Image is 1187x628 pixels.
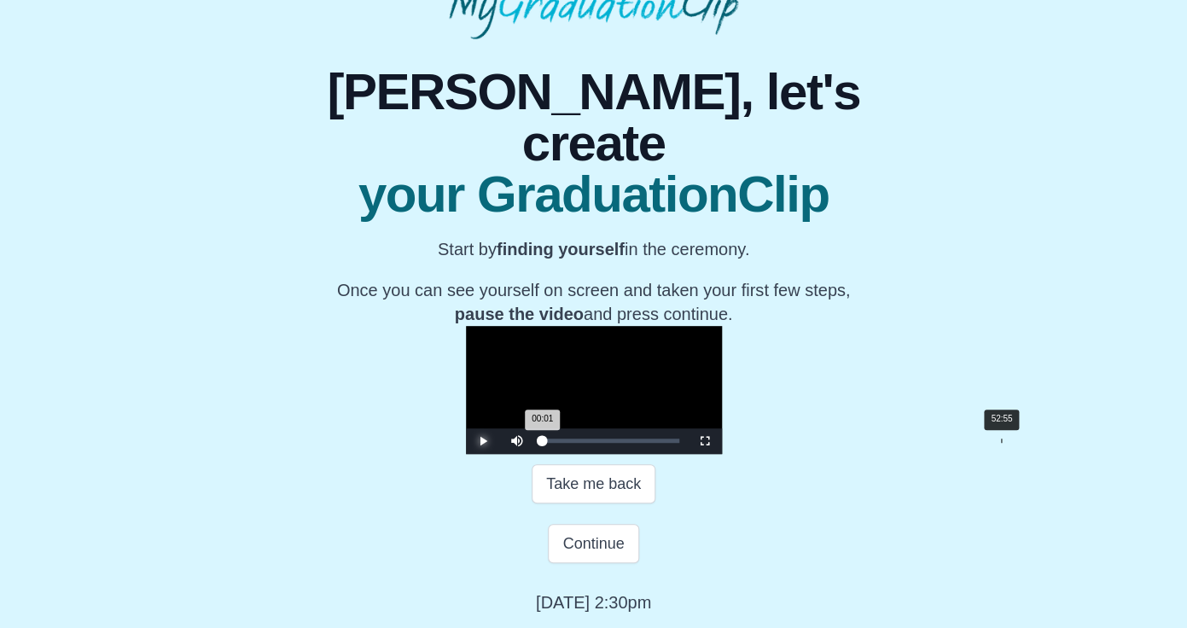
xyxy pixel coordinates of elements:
div: Video Player [466,326,722,454]
p: [DATE] 2:30pm [536,590,651,614]
p: Once you can see yourself on screen and taken your first few steps, and press continue. [297,278,891,326]
button: Mute [500,428,534,454]
b: finding yourself [497,240,625,259]
span: [PERSON_NAME], let's create [297,67,891,169]
b: pause the video [455,305,584,323]
button: Fullscreen [688,428,722,454]
button: Continue [548,524,638,563]
span: your GraduationClip [297,169,891,220]
p: Start by in the ceremony. [297,237,891,261]
button: Take me back [532,464,655,503]
button: Play [466,428,500,454]
div: Progress Bar [543,439,679,443]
